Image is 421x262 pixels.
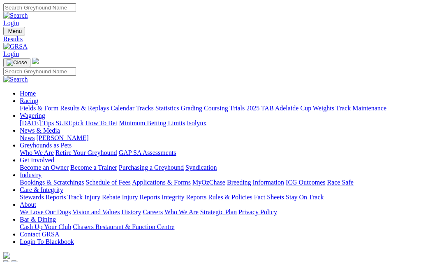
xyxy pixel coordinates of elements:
[20,223,418,231] div: Bar & Dining
[20,149,418,157] div: Greyhounds as Pets
[121,208,141,215] a: History
[3,43,28,50] img: GRSA
[20,179,84,186] a: Bookings & Scratchings
[56,149,117,156] a: Retire Your Greyhound
[3,12,28,19] img: Search
[3,58,30,67] button: Toggle navigation
[20,149,54,156] a: Who We Are
[229,105,245,112] a: Trials
[227,179,284,186] a: Breeding Information
[20,157,54,164] a: Get Involved
[20,208,71,215] a: We Love Our Dogs
[119,119,185,126] a: Minimum Betting Limits
[122,194,160,201] a: Injury Reports
[20,171,42,178] a: Industry
[143,208,163,215] a: Careers
[187,119,206,126] a: Isolynx
[164,208,199,215] a: Who We Are
[20,127,60,134] a: News & Media
[185,164,217,171] a: Syndication
[246,105,311,112] a: 2025 TAB Adelaide Cup
[20,223,71,230] a: Cash Up Your Club
[181,105,202,112] a: Grading
[72,208,120,215] a: Vision and Values
[192,179,225,186] a: MyOzChase
[20,119,54,126] a: [DATE] Tips
[36,134,88,141] a: [PERSON_NAME]
[3,3,76,12] input: Search
[3,252,10,259] img: logo-grsa-white.png
[327,179,353,186] a: Race Safe
[20,231,59,238] a: Contact GRSA
[155,105,179,112] a: Statistics
[3,35,418,43] a: Results
[20,194,66,201] a: Stewards Reports
[20,105,58,112] a: Fields & Form
[286,179,325,186] a: ICG Outcomes
[111,105,134,112] a: Calendar
[20,208,418,216] div: About
[204,105,228,112] a: Coursing
[3,67,76,76] input: Search
[132,179,191,186] a: Applications & Forms
[286,194,324,201] a: Stay On Track
[119,149,176,156] a: GAP SA Assessments
[3,76,28,83] img: Search
[200,208,237,215] a: Strategic Plan
[20,216,56,223] a: Bar & Dining
[20,134,418,142] div: News & Media
[254,194,284,201] a: Fact Sheets
[20,105,418,112] div: Racing
[20,90,36,97] a: Home
[3,50,19,57] a: Login
[313,105,334,112] a: Weights
[336,105,386,112] a: Track Maintenance
[86,119,118,126] a: How To Bet
[20,186,63,193] a: Care & Integrity
[32,58,39,64] img: logo-grsa-white.png
[20,97,38,104] a: Racing
[20,164,69,171] a: Become an Owner
[20,119,418,127] div: Wagering
[20,201,36,208] a: About
[3,27,25,35] button: Toggle navigation
[208,194,252,201] a: Rules & Policies
[60,105,109,112] a: Results & Replays
[162,194,206,201] a: Integrity Reports
[86,179,130,186] a: Schedule of Fees
[119,164,184,171] a: Purchasing a Greyhound
[70,164,117,171] a: Become a Trainer
[238,208,277,215] a: Privacy Policy
[136,105,154,112] a: Tracks
[3,19,19,26] a: Login
[20,238,74,245] a: Login To Blackbook
[73,223,174,230] a: Chasers Restaurant & Function Centre
[56,119,83,126] a: SUREpick
[20,142,72,149] a: Greyhounds as Pets
[67,194,120,201] a: Track Injury Rebate
[20,134,35,141] a: News
[20,112,45,119] a: Wagering
[20,179,418,186] div: Industry
[8,28,22,34] span: Menu
[7,59,27,66] img: Close
[20,164,418,171] div: Get Involved
[20,194,418,201] div: Care & Integrity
